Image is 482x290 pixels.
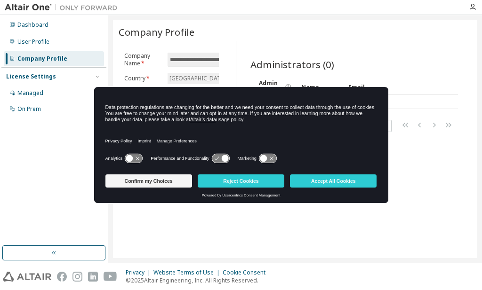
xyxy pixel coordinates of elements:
[5,3,122,12] img: Altair One
[168,73,227,84] div: [GEOGRAPHIC_DATA]
[57,272,67,282] img: facebook.svg
[126,269,153,276] div: Privacy
[6,73,56,80] div: License Settings
[153,269,223,276] div: Website Terms of Use
[104,272,117,282] img: youtube.svg
[250,58,334,71] span: Administrators (0)
[17,38,49,46] div: User Profile
[17,105,41,113] div: On Prem
[223,269,271,276] div: Cookie Consent
[17,89,43,97] div: Managed
[126,276,271,284] p: © 2025 Altair Engineering, Inc. All Rights Reserved.
[72,272,82,282] img: instagram.svg
[301,79,341,94] div: Name
[17,21,48,29] div: Dashboard
[124,52,162,67] label: Company Name
[124,75,162,82] label: Country
[17,55,67,63] div: Company Profile
[88,272,98,282] img: linkedin.svg
[3,272,51,282] img: altair_logo.svg
[168,73,229,84] div: [GEOGRAPHIC_DATA]
[119,25,194,39] span: Company Profile
[254,79,282,95] span: Admin Type
[348,79,388,94] div: Email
